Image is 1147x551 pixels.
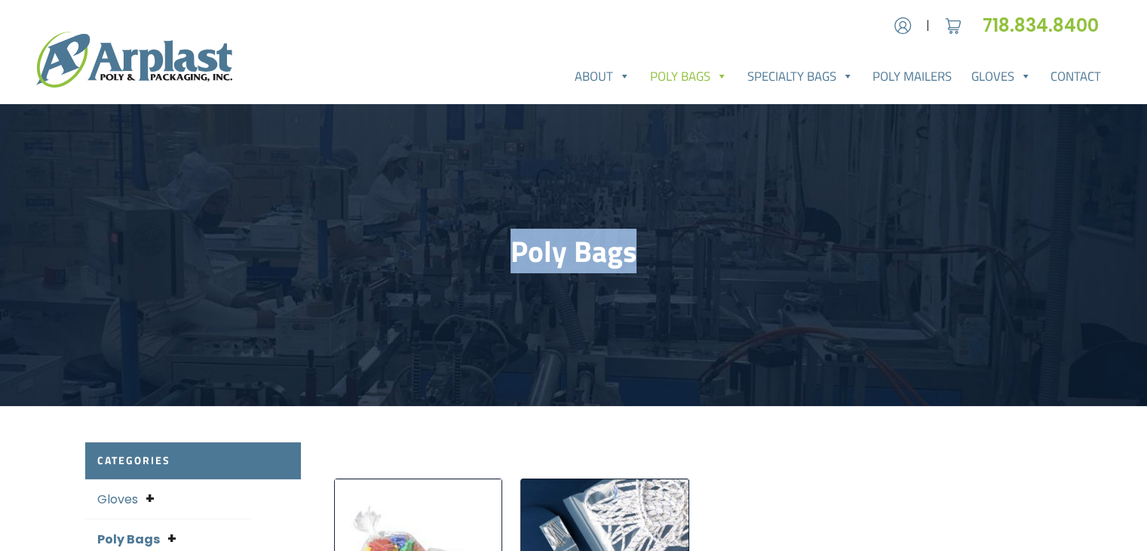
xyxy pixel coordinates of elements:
[961,61,1041,91] a: Gloves
[36,32,232,88] img: logo
[1041,61,1111,91] a: Contact
[863,61,961,91] a: Poly Mailers
[85,234,1063,269] h1: Poly Bags
[85,442,301,479] h2: Categories
[640,61,738,91] a: Poly Bags
[97,531,160,548] a: Poly Bags
[926,17,930,35] span: |
[565,61,640,91] a: About
[97,491,138,508] a: Gloves
[738,61,863,91] a: Specialty Bags
[983,13,1111,38] a: 718.834.8400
